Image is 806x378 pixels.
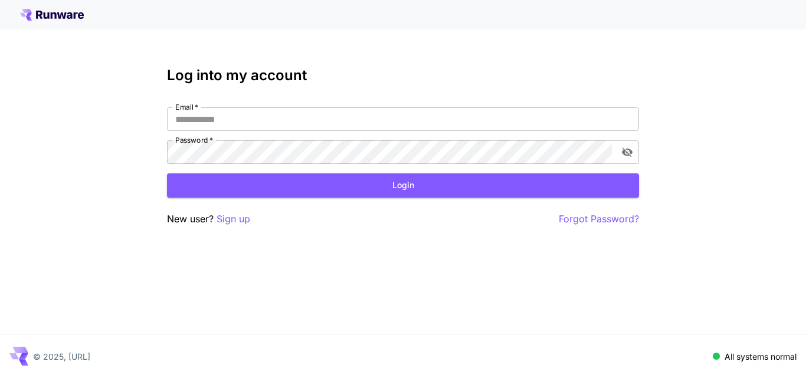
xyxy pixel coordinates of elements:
h3: Log into my account [167,67,639,84]
button: Login [167,173,639,198]
label: Password [175,135,213,145]
p: New user? [167,212,250,226]
button: toggle password visibility [617,142,638,163]
button: Sign up [217,212,250,226]
label: Email [175,102,198,112]
button: Forgot Password? [559,212,639,226]
p: © 2025, [URL] [33,350,90,363]
p: All systems normal [725,350,797,363]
